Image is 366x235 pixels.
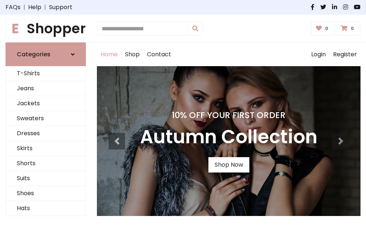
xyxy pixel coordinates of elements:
[6,126,86,141] a: Dresses
[6,201,86,216] a: Hats
[20,3,28,12] span: |
[311,22,335,35] a: 0
[208,157,249,173] a: Shop Now
[17,51,50,58] h6: Categories
[5,42,86,66] a: Categories
[5,20,86,37] h1: Shopper
[6,141,86,156] a: Skirts
[6,186,86,201] a: Shoes
[6,171,86,186] a: Suits
[140,110,317,120] h4: 10% Off Your First Order
[329,43,361,66] a: Register
[5,19,25,38] span: E
[140,126,317,148] h3: Autumn Collection
[6,81,86,96] a: Jeans
[323,25,330,32] span: 0
[307,43,329,66] a: Login
[6,111,86,126] a: Sweaters
[6,156,86,171] a: Shorts
[6,66,86,81] a: T-Shirts
[143,43,175,66] a: Contact
[121,43,143,66] a: Shop
[5,20,86,37] a: EShopper
[336,22,361,35] a: 0
[5,3,20,12] a: FAQs
[349,25,356,32] span: 0
[49,3,72,12] a: Support
[41,3,49,12] span: |
[97,43,121,66] a: Home
[6,96,86,111] a: Jackets
[28,3,41,12] a: Help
